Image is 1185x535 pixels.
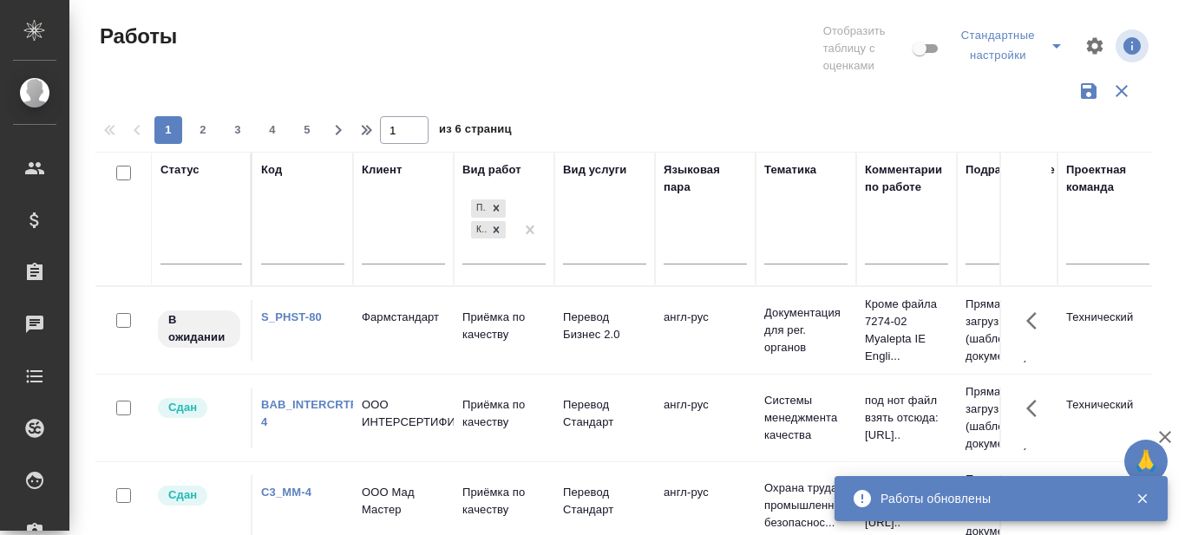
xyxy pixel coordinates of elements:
[655,388,756,448] td: англ-рус
[156,309,242,349] div: Исполнитель назначен, приступать к работе пока рано
[1124,440,1168,483] button: 🙏
[1057,388,1158,448] td: Технический
[1016,300,1057,342] button: Здесь прячутся важные кнопки
[261,486,311,499] a: C3_MM-4
[563,161,627,179] div: Вид услуги
[1105,75,1138,108] button: Сбросить фильтры
[168,399,197,416] p: Сдан
[957,23,1074,69] div: split button
[156,484,242,507] div: Менеджер проверил работу исполнителя, передает ее на следующий этап
[823,23,909,75] span: Отобразить таблицу с оценками
[168,486,197,504] p: Сдан
[362,396,445,431] p: ООО ИНТЕРСЕРТИФИКА
[362,484,445,519] p: ООО Мад Мастер
[156,396,242,420] div: Менеджер проверил работу исполнителя, передает ее на следующий этап
[655,300,756,361] td: англ-рус
[966,161,1055,179] div: Подразделение
[865,296,948,365] p: Кроме файла 7274-02 Myalepta IE Engli...
[362,161,402,179] div: Клиент
[261,310,322,323] a: S_PHST-80
[362,309,445,326] p: Фармстандарт
[1074,25,1116,67] span: Настроить таблицу
[259,116,286,144] button: 4
[764,480,848,532] p: Охрана труда, промышленная безопаснос...
[865,161,948,196] div: Комментарии по работе
[462,484,546,519] p: Приёмка по качеству
[471,221,487,239] div: Корректура
[1131,443,1161,480] span: 🙏
[189,116,217,144] button: 2
[261,398,361,428] a: BAB_INTERCRTF-4
[1066,161,1149,196] div: Проектная команда
[160,161,200,179] div: Статус
[1116,29,1152,62] span: Посмотреть информацию
[764,161,816,179] div: Тематика
[293,116,321,144] button: 5
[95,23,177,50] span: Работы
[764,304,848,356] p: Документация для рег. органов
[881,490,1110,507] div: Работы обновлены
[168,311,230,346] p: В ожидании
[462,161,521,179] div: Вид работ
[563,396,646,431] p: Перевод Стандарт
[664,161,747,196] div: Языковая пара
[189,121,217,139] span: 2
[469,198,507,219] div: Приёмка по качеству, Корректура
[957,375,1057,461] td: Прямая загрузка (шаблонные документы)
[1124,491,1160,506] button: Закрыть
[224,121,252,139] span: 3
[865,392,948,444] p: под нот файл взять отсюда: [URL]..
[1057,300,1158,361] td: Технический
[764,392,848,444] p: Системы менеджмента качества
[1016,388,1057,429] button: Здесь прячутся важные кнопки
[224,116,252,144] button: 3
[563,309,646,343] p: Перевод Бизнес 2.0
[957,287,1057,374] td: Прямая загрузка (шаблонные документы)
[259,121,286,139] span: 4
[293,121,321,139] span: 5
[439,119,512,144] span: из 6 страниц
[462,309,546,343] p: Приёмка по качеству
[469,219,507,241] div: Приёмка по качеству, Корректура
[462,396,546,431] p: Приёмка по качеству
[1072,75,1105,108] button: Сохранить фильтры
[563,484,646,519] p: Перевод Стандарт
[471,199,487,218] div: Приёмка по качеству
[261,161,282,179] div: Код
